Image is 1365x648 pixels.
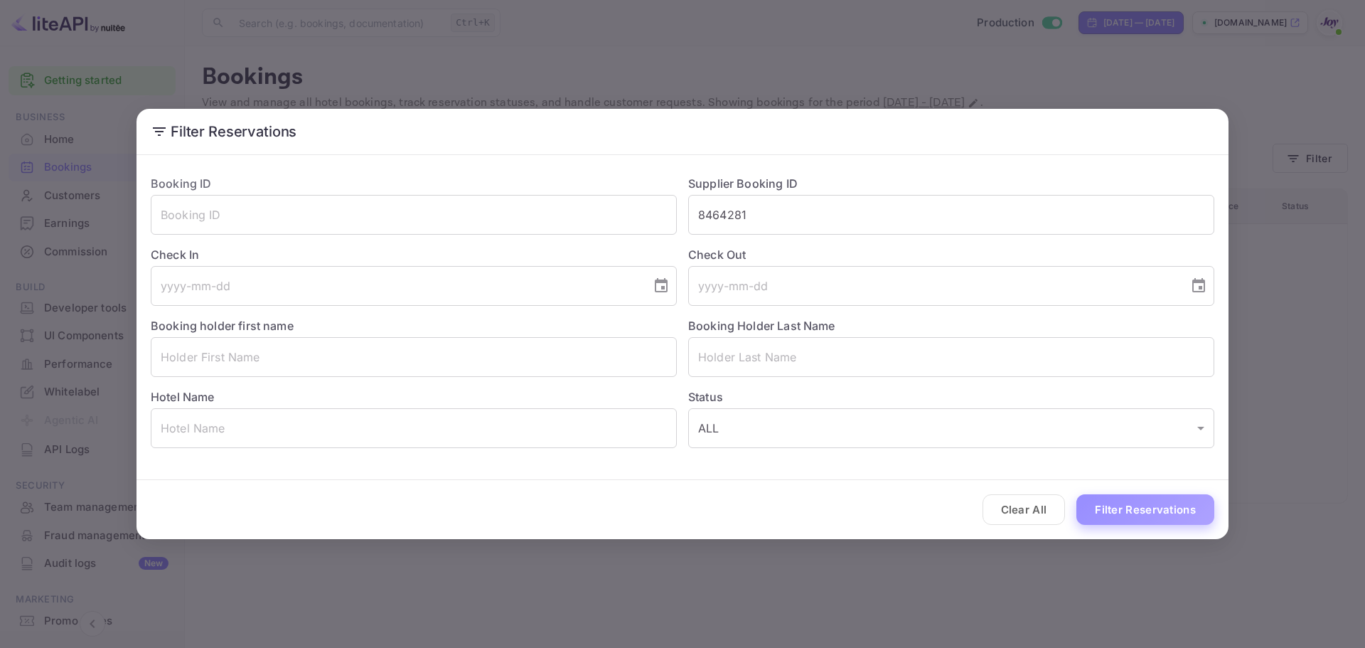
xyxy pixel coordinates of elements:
input: yyyy-mm-dd [151,266,641,306]
button: Choose date [647,272,675,300]
input: Supplier Booking ID [688,195,1214,235]
label: Booking holder first name [151,319,294,333]
label: Hotel Name [151,390,215,404]
h2: Filter Reservations [136,109,1228,154]
label: Supplier Booking ID [688,176,798,191]
button: Choose date [1184,272,1213,300]
input: yyyy-mm-dd [688,266,1179,306]
input: Holder First Name [151,337,677,377]
label: Booking Holder Last Name [688,319,835,333]
input: Holder Last Name [688,337,1214,377]
button: Clear All [983,494,1066,525]
input: Hotel Name [151,408,677,448]
div: ALL [688,408,1214,448]
input: Booking ID [151,195,677,235]
label: Check In [151,246,677,263]
button: Filter Reservations [1076,494,1214,525]
label: Booking ID [151,176,212,191]
label: Status [688,388,1214,405]
label: Check Out [688,246,1214,263]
